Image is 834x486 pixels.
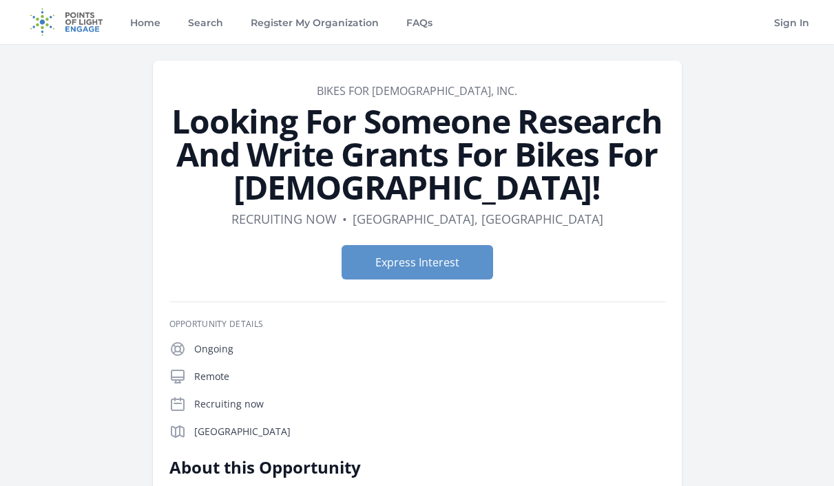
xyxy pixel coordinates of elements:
[231,209,337,229] dd: Recruiting now
[194,425,665,439] p: [GEOGRAPHIC_DATA]
[194,397,665,411] p: Recruiting now
[194,342,665,356] p: Ongoing
[342,245,493,279] button: Express Interest
[169,319,665,330] h3: Opportunity Details
[353,209,603,229] dd: [GEOGRAPHIC_DATA], [GEOGRAPHIC_DATA]
[169,105,665,204] h1: Looking For Someone Research And Write Grants For Bikes For [DEMOGRAPHIC_DATA]!
[342,209,347,229] div: •
[317,83,517,98] a: Bikes For [DEMOGRAPHIC_DATA], Inc.
[194,370,665,383] p: Remote
[169,456,572,478] h2: About this Opportunity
